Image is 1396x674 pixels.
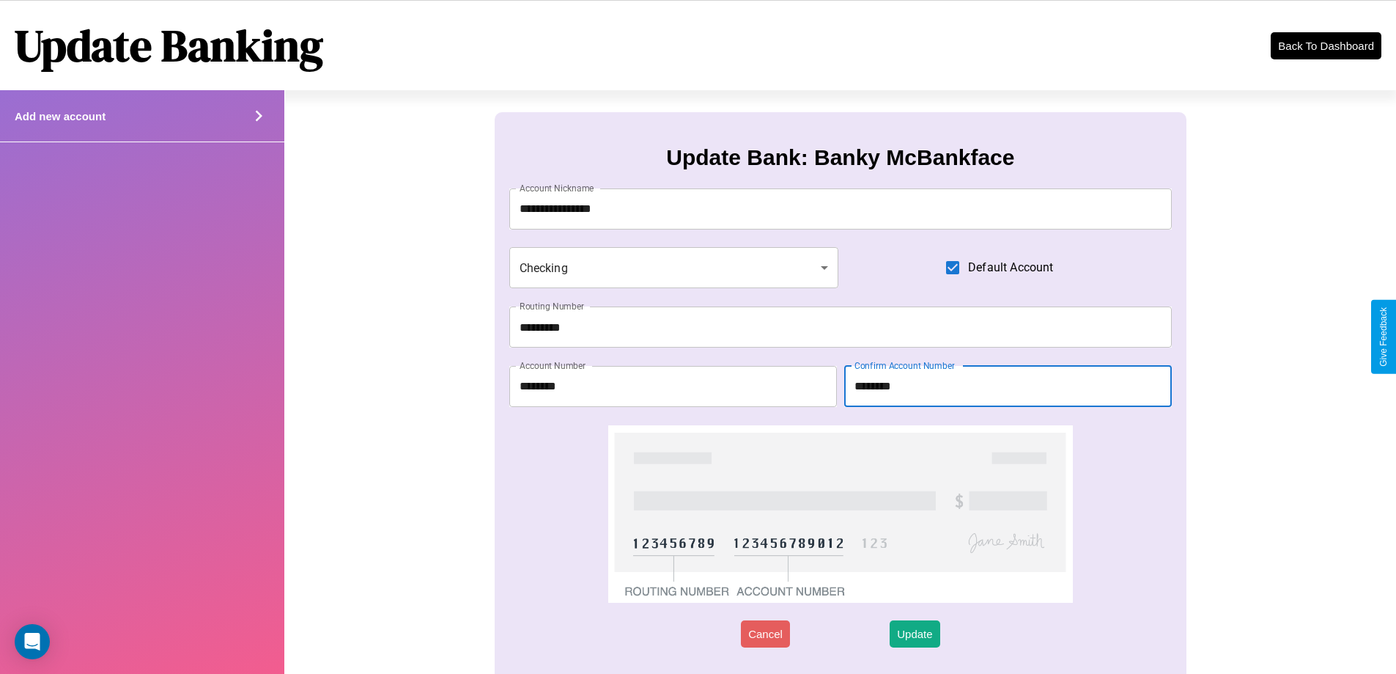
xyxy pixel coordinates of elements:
h4: Add new account [15,110,106,122]
span: Default Account [968,259,1053,276]
div: Open Intercom Messenger [15,624,50,659]
h1: Update Banking [15,15,323,76]
img: check [608,425,1072,603]
label: Account Number [520,359,586,372]
label: Routing Number [520,300,584,312]
button: Cancel [741,620,790,648]
div: Checking [509,247,839,288]
div: Give Feedback [1378,307,1389,367]
button: Update [890,620,939,648]
label: Confirm Account Number [854,359,955,372]
h3: Update Bank: Banky McBankface [666,145,1014,170]
button: Back To Dashboard [1271,32,1381,59]
label: Account Nickname [520,182,594,194]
